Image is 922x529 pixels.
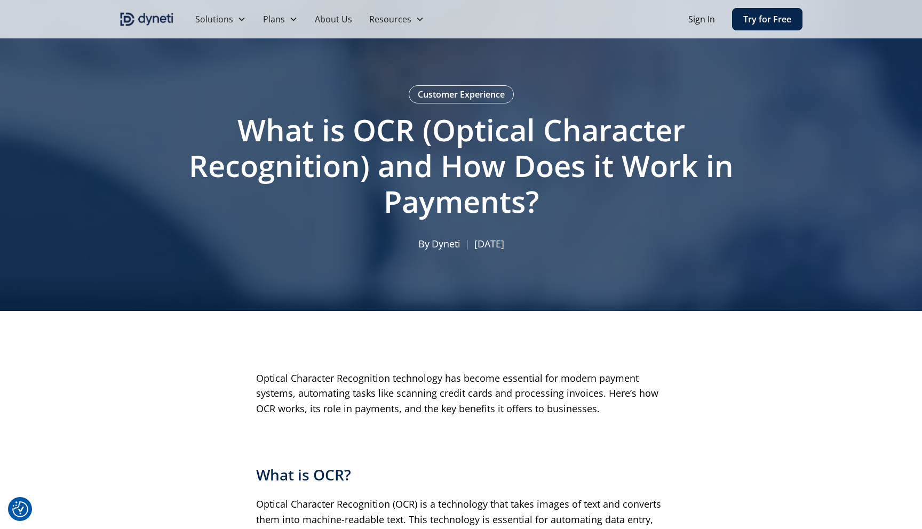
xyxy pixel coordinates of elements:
[732,8,802,30] a: Try for Free
[688,13,715,26] a: Sign In
[418,237,430,251] p: By
[256,371,666,416] p: Optical Character Recognition technology has become essential for modern payment systems, automat...
[263,13,285,26] div: Plans
[188,112,734,220] h1: What is OCR (Optical Character Recognition) and How Does it Work in Payments?
[255,9,306,30] div: Plans
[120,11,174,28] a: home
[256,434,666,449] p: ‍
[187,9,255,30] div: Solutions
[12,501,28,517] button: Consent Preferences
[256,466,666,484] h2: What is OCR?
[418,88,505,101] div: Customer Experience
[369,13,411,26] div: Resources
[465,237,470,251] p: |
[474,237,504,251] p: [DATE]
[120,11,174,28] img: Dyneti indigo logo
[195,13,233,26] div: Solutions
[12,501,28,517] img: Revisit consent button
[432,237,460,251] p: Dyneti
